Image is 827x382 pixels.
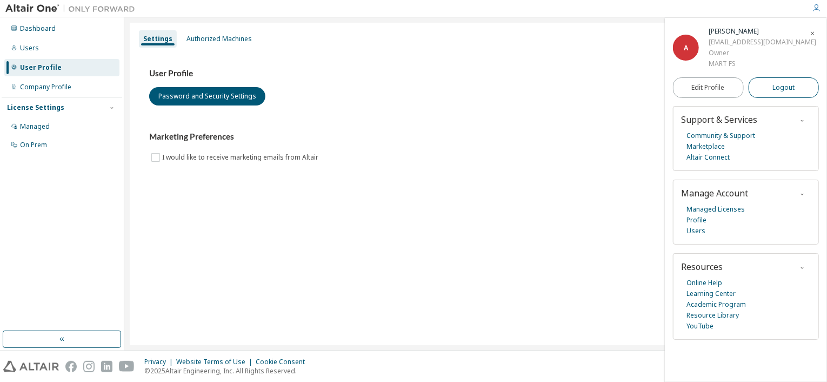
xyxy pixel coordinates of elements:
[681,187,748,199] span: Manage Account
[143,35,172,43] div: Settings
[681,114,757,126] span: Support & Services
[20,24,56,33] div: Dashboard
[149,87,265,106] button: Password and Security Settings
[101,361,112,372] img: linkedin.svg
[3,361,59,372] img: altair_logo.svg
[686,226,705,236] a: Users
[20,63,62,72] div: User Profile
[686,288,736,299] a: Learning Center
[684,43,688,52] span: A
[709,37,816,48] div: [EMAIL_ADDRESS][DOMAIN_NAME]
[709,26,816,37] div: Alvaro Extremera
[256,358,311,366] div: Cookie Consent
[772,82,795,93] span: Logout
[686,310,739,321] a: Resource Library
[20,141,47,149] div: On Prem
[149,68,802,79] h3: User Profile
[20,122,50,131] div: Managed
[686,278,722,288] a: Online Help
[144,358,176,366] div: Privacy
[176,358,256,366] div: Website Terms of Use
[686,130,755,141] a: Community & Support
[162,151,321,164] label: I would like to receive marketing emails from Altair
[686,299,746,310] a: Academic Program
[686,215,706,226] a: Profile
[686,152,730,163] a: Altair Connect
[144,366,311,376] p: © 2025 Altair Engineering, Inc. All Rights Reserved.
[20,83,71,91] div: Company Profile
[7,103,64,112] div: License Settings
[20,44,39,52] div: Users
[709,58,816,69] div: MART FS
[673,77,744,98] a: Edit Profile
[686,141,725,152] a: Marketplace
[686,204,745,215] a: Managed Licenses
[186,35,252,43] div: Authorized Machines
[5,3,141,14] img: Altair One
[686,321,713,332] a: YouTube
[149,131,802,142] h3: Marketing Preferences
[65,361,77,372] img: facebook.svg
[119,361,135,372] img: youtube.svg
[749,77,819,98] button: Logout
[83,361,95,372] img: instagram.svg
[709,48,816,58] div: Owner
[681,261,723,273] span: Resources
[692,83,725,92] span: Edit Profile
